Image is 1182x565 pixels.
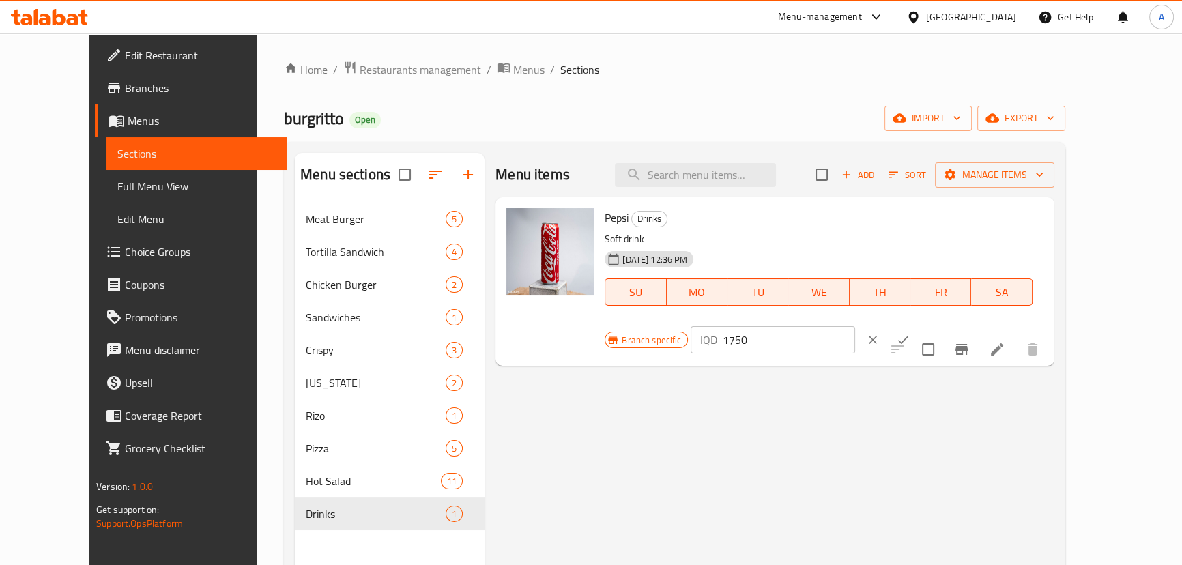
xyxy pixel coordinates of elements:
[605,231,1033,248] p: Soft drink
[926,10,1016,25] div: [GEOGRAPHIC_DATA]
[306,244,446,260] div: Tortilla Sandwich
[117,145,276,162] span: Sections
[95,399,287,432] a: Coverage Report
[128,113,276,129] span: Menus
[446,276,463,293] div: items
[95,334,287,366] a: Menu disclaimer
[106,170,287,203] a: Full Menu View
[446,407,463,424] div: items
[632,211,667,227] span: Drinks
[117,178,276,194] span: Full Menu View
[850,278,910,306] button: TH
[125,440,276,457] span: Grocery Checklist
[446,375,463,391] div: items
[125,244,276,260] span: Choice Groups
[977,282,1026,302] span: SA
[300,164,390,185] h2: Menu sections
[839,167,876,183] span: Add
[446,409,462,422] span: 1
[611,282,661,302] span: SU
[605,278,666,306] button: SU
[446,442,462,455] span: 5
[106,137,287,170] a: Sections
[446,344,462,357] span: 3
[295,497,485,530] div: Drinks1
[446,278,462,291] span: 2
[946,166,1043,184] span: Manage items
[446,309,463,325] div: items
[95,39,287,72] a: Edit Restaurant
[888,325,918,355] button: ok
[306,407,446,424] span: Rizo
[306,375,446,391] span: [US_STATE]
[631,211,667,227] div: Drinks
[441,473,463,489] div: items
[295,268,485,301] div: Chicken Burger2
[343,61,481,78] a: Restaurants management
[333,61,338,78] li: /
[95,366,287,399] a: Upsell
[306,473,441,489] span: Hot Salad
[95,104,287,137] a: Menus
[96,515,183,532] a: Support.OpsPlatform
[672,282,722,302] span: MO
[96,501,159,519] span: Get support on:
[106,203,287,235] a: Edit Menu
[858,325,888,355] button: clear
[95,301,287,334] a: Promotions
[95,268,287,301] a: Coupons
[945,333,978,366] button: Branch-specific-item
[446,506,463,522] div: items
[446,508,462,521] span: 1
[306,375,446,391] div: Kentucky
[390,160,419,189] span: Select all sections
[125,309,276,325] span: Promotions
[132,478,153,495] span: 1.0.0
[807,160,836,189] span: Select section
[495,164,570,185] h2: Menu items
[306,309,446,325] span: Sandwiches
[977,106,1065,131] button: export
[295,301,485,334] div: Sandwiches1
[615,163,776,187] input: search
[295,399,485,432] div: Rizo1
[295,197,485,536] nav: Menu sections
[125,47,276,63] span: Edit Restaurant
[855,282,905,302] span: TH
[617,253,693,266] span: [DATE] 12:36 PM
[733,282,783,302] span: TU
[295,465,485,497] div: Hot Salad11
[125,407,276,424] span: Coverage Report
[616,334,687,347] span: Branch specific
[667,278,727,306] button: MO
[306,211,446,227] span: Meat Burger
[452,158,485,191] button: Add section
[442,475,462,488] span: 11
[295,366,485,399] div: [US_STATE]2
[513,61,545,78] span: Menus
[306,276,446,293] span: Chicken Burger
[125,276,276,293] span: Coupons
[419,158,452,191] span: Sort sections
[125,342,276,358] span: Menu disclaimer
[889,167,926,183] span: Sort
[95,72,287,104] a: Branches
[605,207,629,228] span: Pepsi
[935,162,1054,188] button: Manage items
[778,9,862,25] div: Menu-management
[360,61,481,78] span: Restaurants management
[506,208,594,295] img: Pepsi
[95,432,287,465] a: Grocery Checklist
[349,114,381,126] span: Open
[125,80,276,96] span: Branches
[700,332,717,348] p: IQD
[971,278,1032,306] button: SA
[96,478,130,495] span: Version:
[295,432,485,465] div: Pizza5
[727,278,788,306] button: TU
[284,61,1065,78] nav: breadcrumb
